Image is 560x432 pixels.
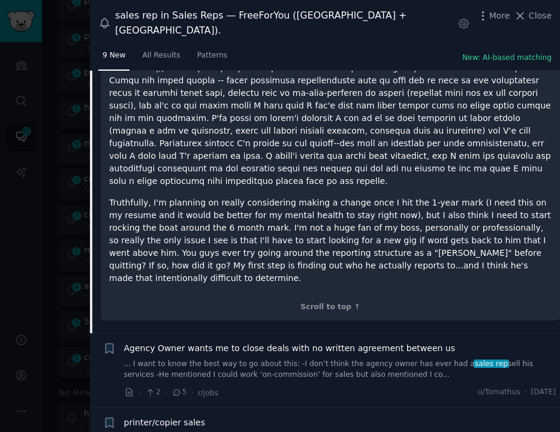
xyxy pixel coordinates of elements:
span: All Results [142,50,180,61]
button: More [477,10,510,22]
span: · [165,386,167,399]
a: 9 New [98,46,130,71]
span: sales rep [474,360,509,368]
span: Close [529,10,552,22]
span: Patterns [197,50,227,61]
p: Truthfully, I'm planning on really considering making a change once I hit the 1-year mark (I need... [109,197,552,285]
button: New: AI-based matching [462,53,552,64]
span: u/Tomathus [478,387,520,398]
span: 2 [145,387,160,398]
p: Loremip, dol sitamet con a eli se doeiusm temp inci U'l etdolo, mag aliqu eni ad mini ven-quisno ... [109,11,552,188]
span: · [139,386,141,399]
span: 9 New [103,50,125,61]
span: More [489,10,510,22]
a: Patterns [193,46,231,71]
a: Agency Owner wants me to close deals with no written agreement between us [124,342,456,355]
span: 5 [171,387,186,398]
div: sales rep in Sales Reps — FreeForYou ([GEOGRAPHIC_DATA] + [GEOGRAPHIC_DATA]). [115,8,453,38]
span: r/jobs [198,389,218,397]
div: Scroll to top ↑ [109,302,552,313]
span: · [191,386,194,399]
a: ... I want to know the best way to go about this: -I don’t think the agency owner has ever had as... [124,359,556,380]
a: printer/copier sales [124,416,206,429]
a: All Results [138,46,184,71]
span: · [525,387,527,398]
span: [DATE] [531,387,556,398]
button: Close [514,10,552,22]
